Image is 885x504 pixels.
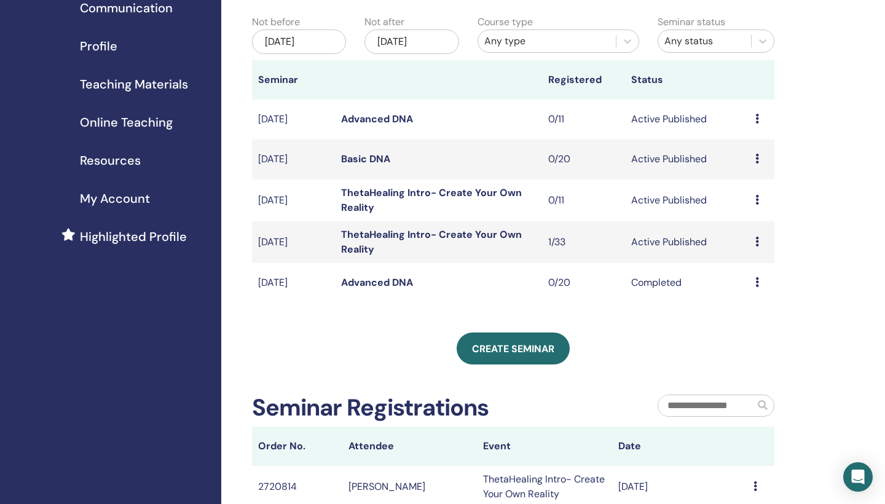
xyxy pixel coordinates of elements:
span: Create seminar [472,342,554,355]
td: 1/33 [542,221,625,263]
div: [DATE] [252,30,346,54]
th: Attendee [342,427,478,466]
a: ThetaHealing Intro- Create Your Own Reality [341,228,522,256]
label: Course type [478,15,533,30]
td: [DATE] [252,263,335,303]
td: 0/20 [542,263,625,303]
td: Active Published [625,221,749,263]
label: Not before [252,15,300,30]
th: Order No. [252,427,342,466]
td: 0/20 [542,140,625,179]
label: Not after [364,15,404,30]
h2: Seminar Registrations [252,394,489,422]
th: Date [612,427,747,466]
span: Highlighted Profile [80,227,187,246]
th: Status [625,60,749,100]
td: [DATE] [252,100,335,140]
th: Event [477,427,612,466]
span: Profile [80,37,117,55]
a: Create seminar [457,333,570,364]
th: Registered [542,60,625,100]
th: Seminar [252,60,335,100]
span: Teaching Materials [80,75,188,93]
td: [DATE] [252,179,335,221]
span: Online Teaching [80,113,173,132]
a: Advanced DNA [341,112,413,125]
span: My Account [80,189,150,208]
span: Resources [80,151,141,170]
a: Advanced DNA [341,276,413,289]
div: Any type [484,34,610,49]
td: Active Published [625,140,749,179]
td: 0/11 [542,100,625,140]
td: [DATE] [252,221,335,263]
div: [DATE] [364,30,458,54]
a: Basic DNA [341,152,390,165]
td: Completed [625,263,749,303]
a: ThetaHealing Intro- Create Your Own Reality [341,186,522,214]
td: [DATE] [252,140,335,179]
div: Any status [664,34,745,49]
td: 0/11 [542,179,625,221]
div: Open Intercom Messenger [843,462,873,492]
td: Active Published [625,179,749,221]
label: Seminar status [658,15,725,30]
td: Active Published [625,100,749,140]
